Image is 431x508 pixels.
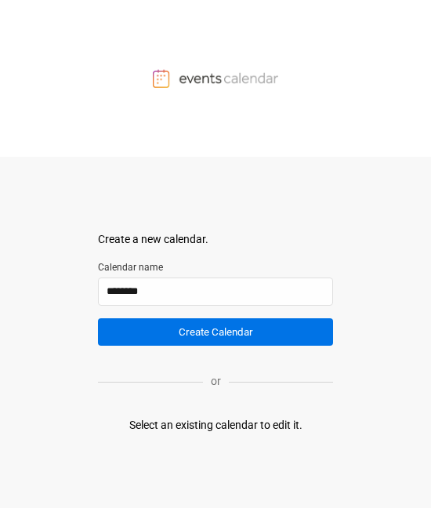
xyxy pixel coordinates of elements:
div: Create a new calendar. [98,231,333,248]
p: or [203,373,229,390]
button: Create Calendar [98,318,333,346]
div: Select an existing calendar to edit it. [129,417,302,434]
label: Calendar name [98,260,333,274]
img: Events Calendar [153,69,278,88]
